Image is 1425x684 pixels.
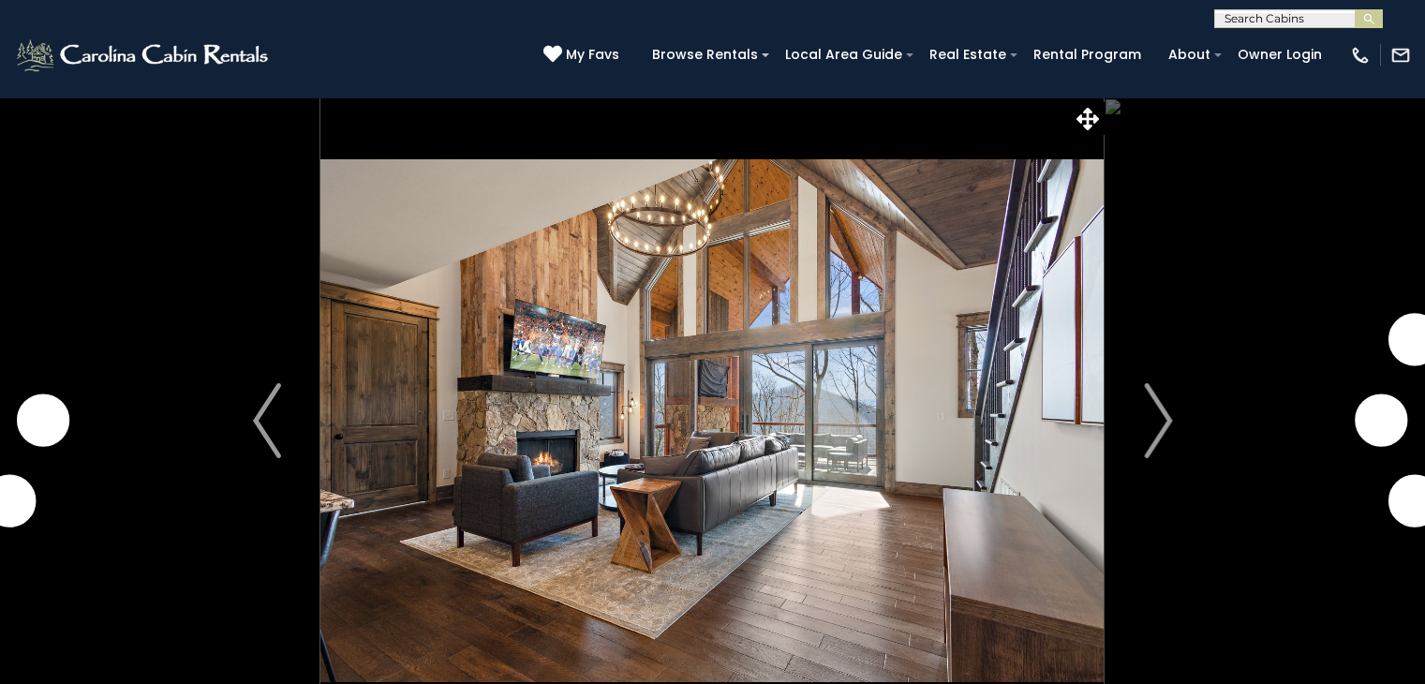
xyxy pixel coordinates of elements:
a: Owner Login [1228,40,1331,69]
a: Rental Program [1024,40,1150,69]
a: Browse Rentals [643,40,767,69]
a: My Favs [543,45,624,66]
span: My Favs [566,45,619,65]
img: arrow [253,383,281,458]
img: arrow [1144,383,1172,458]
a: Local Area Guide [776,40,912,69]
img: phone-regular-white.png [1350,45,1371,66]
a: About [1159,40,1220,69]
a: Real Estate [920,40,1016,69]
img: White-1-2.png [14,37,274,74]
img: mail-regular-white.png [1390,45,1411,66]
